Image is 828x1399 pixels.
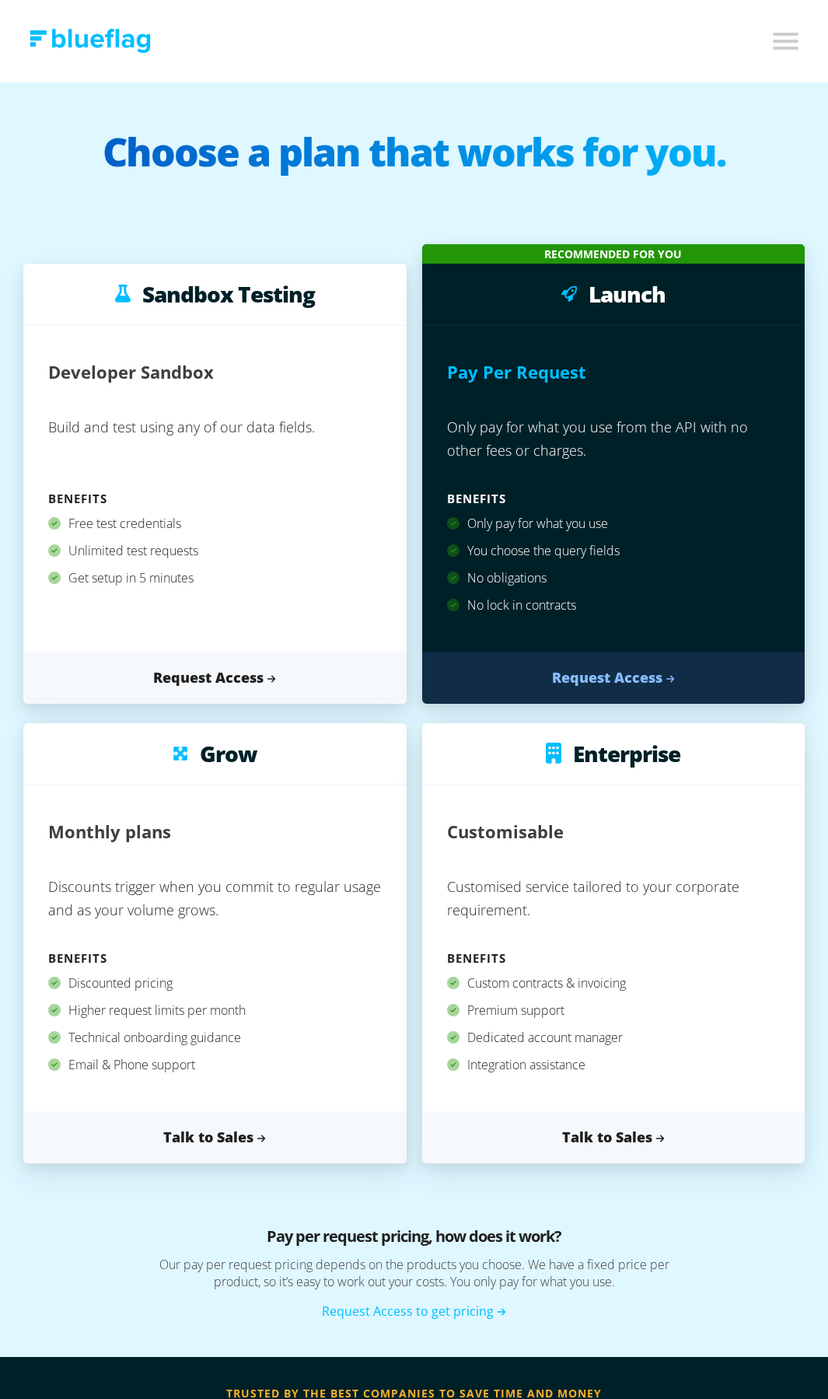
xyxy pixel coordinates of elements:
[48,1024,382,1051] div: Technical onboarding guidance
[48,537,382,565] div: Unlimited test requests
[48,810,171,853] h2: Monthly plans
[48,409,382,487] p: Build and test using any of our data fields.
[447,1051,781,1079] div: Integration assistance
[48,1051,382,1079] div: Email & Phone support
[422,244,805,264] div: Recommended for you
[447,537,781,565] div: You choose the query fields
[447,869,781,946] p: Customised service tailored to your corporate requirement.
[142,282,315,306] h3: Sandbox Testing
[447,409,781,487] p: Only pay for what you use from the API with no other fees or charges.
[23,652,407,704] a: Request Access
[48,997,382,1024] div: Higher request limits per month
[447,592,781,619] div: No lock in contracts
[589,282,666,306] h3: Launch
[447,351,586,393] h2: Pay Per Request
[200,742,257,765] h3: Grow
[447,565,781,592] div: No obligations
[573,742,680,765] h3: Enterprise
[447,997,781,1024] div: Premium support
[48,351,214,393] h2: Developer Sandbox
[30,29,151,53] img: Blue Flag logo
[48,565,382,592] div: Get setup in 5 minutes
[447,1024,781,1051] div: Dedicated account manager
[48,510,382,537] div: Free test credentials
[48,869,382,946] p: Discounts trigger when you commit to regular usage and as your volume grows.
[422,652,805,704] a: Request Access
[16,132,812,194] h1: Choose a plan that works for you.
[447,970,781,997] div: Custom contracts & invoicing
[48,970,382,997] div: Discounted pricing
[23,1111,407,1163] a: Talk to Sales
[322,1303,506,1320] a: Request Access to get pricing
[39,1256,789,1302] p: Our pay per request pricing depends on the products you choose. We have a fixed price per product...
[39,1225,789,1256] h3: Pay per request pricing, how does it work?
[447,810,564,853] h2: Customisable
[447,510,781,537] div: Only pay for what you use
[422,1111,805,1163] a: Talk to Sales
